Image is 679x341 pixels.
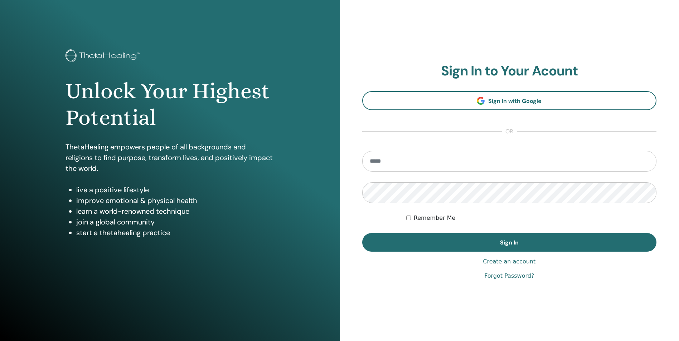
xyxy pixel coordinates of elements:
[66,78,274,131] h1: Unlock Your Highest Potential
[500,239,519,246] span: Sign In
[76,217,274,227] li: join a global community
[483,257,535,266] a: Create an account
[76,184,274,195] li: live a positive lifestyle
[406,214,656,222] div: Keep me authenticated indefinitely or until I manually logout
[362,233,657,252] button: Sign In
[76,195,274,206] li: improve emotional & physical health
[76,227,274,238] li: start a thetahealing practice
[488,97,542,105] span: Sign In with Google
[76,206,274,217] li: learn a world-renowned technique
[484,272,534,280] a: Forgot Password?
[362,63,657,79] h2: Sign In to Your Acount
[66,142,274,174] p: ThetaHealing empowers people of all backgrounds and religions to find purpose, transform lives, a...
[414,214,456,222] label: Remember Me
[362,91,657,110] a: Sign In with Google
[502,127,517,136] span: or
